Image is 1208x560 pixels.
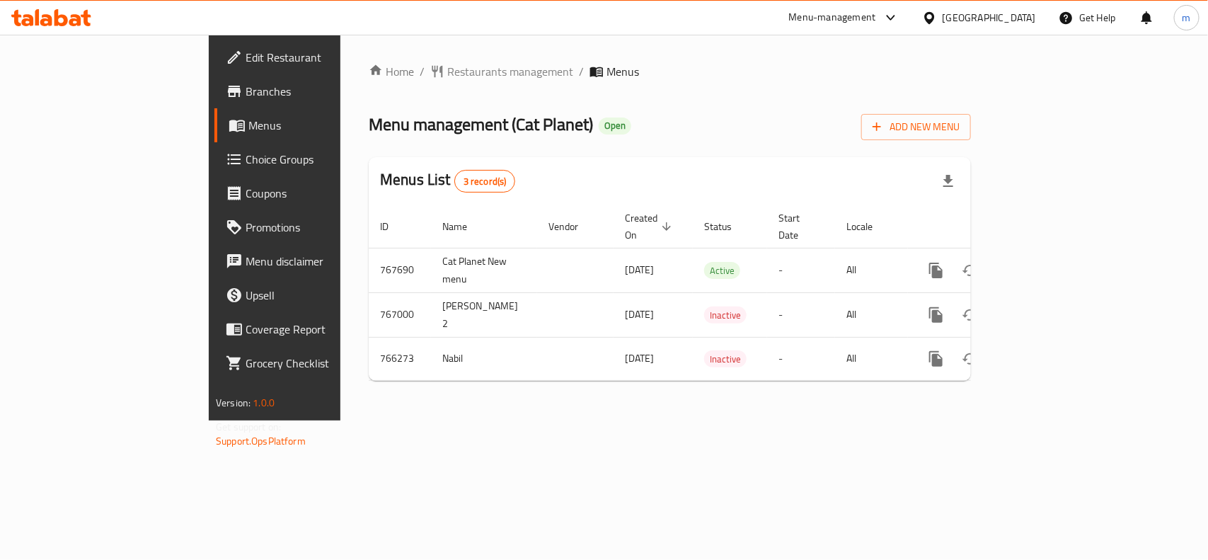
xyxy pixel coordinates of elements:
span: Branches [246,83,399,100]
a: Restaurants management [430,63,573,80]
a: Choice Groups [214,142,410,176]
span: Name [442,218,485,235]
li: / [420,63,425,80]
th: Actions [908,205,1066,248]
span: Edit Restaurant [246,49,399,66]
span: Start Date [778,210,818,244]
button: Change Status [953,253,987,287]
span: Upsell [246,287,399,304]
div: Export file [931,164,965,198]
td: Cat Planet New menu [431,248,537,292]
td: - [767,337,835,380]
a: Menus [214,108,410,142]
span: Locale [846,218,891,235]
span: Active [704,263,740,279]
span: Menus [248,117,399,134]
div: Inactive [704,350,747,367]
span: Menu disclaimer [246,253,399,270]
div: Inactive [704,307,747,324]
table: enhanced table [369,205,1066,381]
div: Active [704,262,740,279]
button: more [919,298,953,332]
span: Version: [216,394,251,412]
span: Inactive [704,351,747,367]
a: Coverage Report [214,312,410,346]
span: Menus [606,63,639,80]
li: / [579,63,584,80]
td: Nabil [431,337,537,380]
span: Grocery Checklist [246,355,399,372]
span: Open [599,120,631,132]
span: ID [380,218,407,235]
button: more [919,253,953,287]
span: m [1183,10,1191,25]
span: Vendor [548,218,597,235]
span: Status [704,218,750,235]
td: All [835,248,908,292]
span: Choice Groups [246,151,399,168]
span: Add New Menu [873,118,960,136]
a: Promotions [214,210,410,244]
span: Menu management ( Cat Planet ) [369,108,593,140]
div: Menu-management [789,9,876,26]
a: Support.OpsPlatform [216,432,306,450]
span: [DATE] [625,305,654,324]
td: All [835,292,908,337]
span: Created On [625,210,676,244]
button: Add New Menu [861,114,971,140]
div: Total records count [454,170,516,193]
nav: breadcrumb [369,63,971,80]
a: Menu disclaimer [214,244,410,278]
span: Promotions [246,219,399,236]
span: Coupons [246,185,399,202]
div: Open [599,118,631,135]
td: - [767,248,835,292]
span: Coverage Report [246,321,399,338]
td: - [767,292,835,337]
td: All [835,337,908,380]
button: Change Status [953,298,987,332]
span: [DATE] [625,261,654,279]
button: Change Status [953,342,987,376]
a: Coupons [214,176,410,210]
a: Grocery Checklist [214,346,410,380]
h2: Menus List [380,169,515,193]
div: [GEOGRAPHIC_DATA] [943,10,1036,25]
span: [DATE] [625,349,654,367]
a: Edit Restaurant [214,40,410,74]
td: [PERSON_NAME] 2 [431,292,537,337]
span: 3 record(s) [455,175,515,188]
span: Get support on: [216,418,281,436]
button: more [919,342,953,376]
span: 1.0.0 [253,394,275,412]
a: Branches [214,74,410,108]
span: Inactive [704,307,747,324]
span: Restaurants management [447,63,573,80]
a: Upsell [214,278,410,312]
